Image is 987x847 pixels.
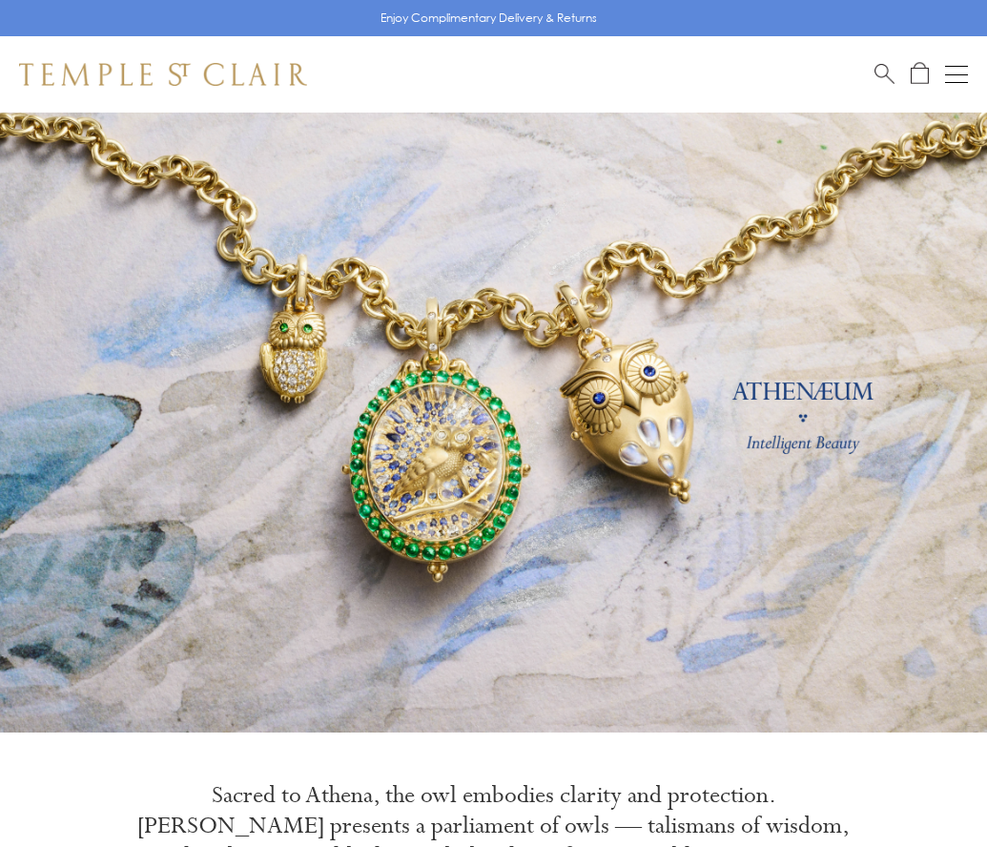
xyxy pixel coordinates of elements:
a: Search [874,62,894,86]
p: Enjoy Complimentary Delivery & Returns [380,9,597,28]
img: Temple St. Clair [19,63,307,86]
a: Open Shopping Bag [911,62,929,86]
button: Open navigation [945,63,968,86]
